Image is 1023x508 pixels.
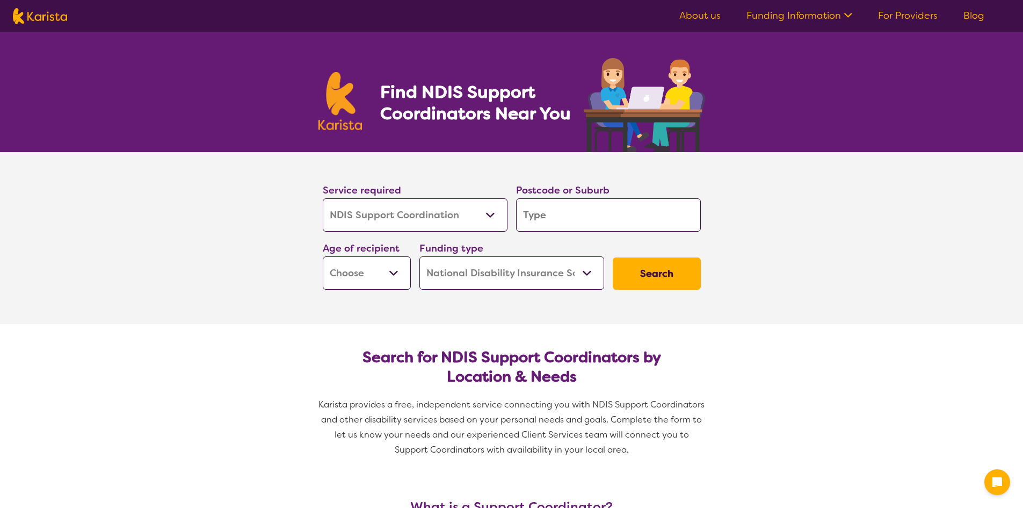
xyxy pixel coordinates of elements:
a: For Providers [878,9,938,22]
label: Postcode or Suburb [516,184,610,197]
a: Funding Information [746,9,852,22]
a: About us [679,9,721,22]
a: Blog [963,9,984,22]
span: Karista provides a free, independent service connecting you with NDIS Support Coordinators and ot... [318,399,707,455]
img: support-coordination [584,58,705,152]
label: Funding type [419,242,483,255]
img: Karista logo [13,8,67,24]
h1: Find NDIS Support Coordinators Near You [380,81,579,124]
button: Search [613,257,701,290]
input: Type [516,198,701,232]
label: Age of recipient [323,242,400,255]
label: Service required [323,184,401,197]
img: Karista logo [318,72,362,130]
h2: Search for NDIS Support Coordinators by Location & Needs [331,348,692,387]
